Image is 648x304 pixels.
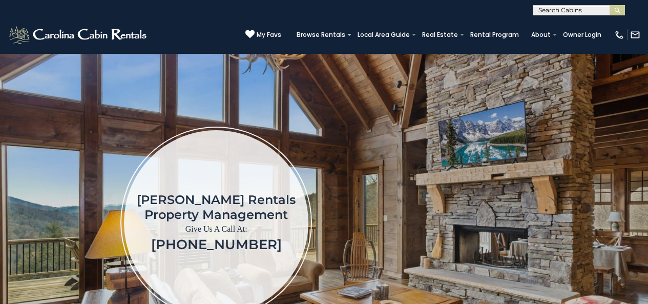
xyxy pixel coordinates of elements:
img: White-1-2.png [8,25,150,45]
a: Browse Rentals [291,28,350,42]
a: Local Area Guide [352,28,415,42]
a: About [526,28,556,42]
h1: [PERSON_NAME] Rentals Property Management [137,192,296,222]
a: Rental Program [465,28,524,42]
span: My Favs [257,30,281,39]
a: Owner Login [558,28,607,42]
img: phone-regular-white.png [614,30,624,40]
a: Real Estate [417,28,463,42]
img: mail-regular-white.png [630,30,640,40]
a: [PHONE_NUMBER] [151,236,282,253]
a: My Favs [245,30,281,40]
p: Give Us A Call At: [137,222,296,236]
